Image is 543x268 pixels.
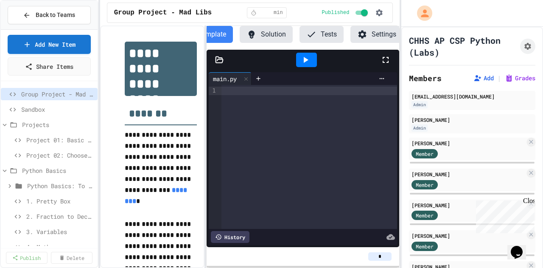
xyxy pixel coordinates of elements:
[411,124,428,132] div: Admin
[507,234,535,260] iframe: chat widget
[411,101,428,108] div: Admin
[497,73,501,83] span: |
[274,9,283,16] span: min
[350,26,403,43] button: Settings
[26,243,94,251] span: 4. Math
[416,243,434,250] span: Member
[408,3,434,23] div: My Account
[26,151,94,160] span: Project 02: Choose-Your-Own Adventure
[473,74,494,82] button: Add
[411,139,525,147] div: [PERSON_NAME]
[409,72,442,84] h2: Members
[3,3,59,54] div: Chat with us now!Close
[505,74,535,82] button: Grades
[209,87,217,95] div: 1
[27,181,94,190] span: Python Basics: To Reviews
[22,166,94,175] span: Python Basics
[411,232,525,240] div: [PERSON_NAME]
[51,252,92,264] a: Delete
[411,201,525,209] div: [PERSON_NAME]
[26,135,94,144] span: Project 01: Basic List Analysis
[411,116,533,124] div: [PERSON_NAME]
[209,74,241,83] div: main.py
[240,26,293,43] button: Solution
[26,212,94,221] span: 2. Fraction to Decimal
[409,34,517,58] h1: CHHS AP CSP Python (Labs)
[191,26,233,43] button: Template
[114,8,212,18] span: Group Project - Mad Libs
[322,8,370,18] div: Content is published and visible to students
[299,26,344,43] button: Tests
[411,93,533,100] div: [EMAIL_ADDRESS][DOMAIN_NAME]
[473,197,535,233] iframe: chat widget
[6,252,48,264] a: Publish
[520,39,535,54] button: Assignment Settings
[22,120,94,129] span: Projects
[8,35,91,54] a: Add New Item
[26,227,94,236] span: 3. Variables
[26,197,94,206] span: 1. Pretty Box
[209,72,252,85] div: main.py
[416,181,434,189] span: Member
[21,105,94,114] span: Sandbox
[411,170,525,178] div: [PERSON_NAME]
[8,6,91,24] button: Back to Teams
[416,150,434,158] span: Member
[211,231,249,243] div: History
[8,57,91,76] a: Share Items
[416,212,434,219] span: Member
[21,90,94,99] span: Group Project - Mad Libs
[36,11,75,20] span: Back to Teams
[322,9,350,16] span: Published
